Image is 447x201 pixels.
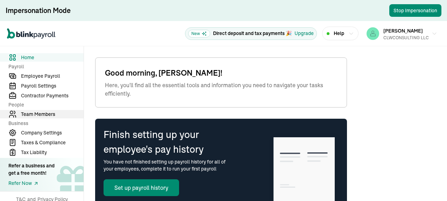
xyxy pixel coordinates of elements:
p: Direct deposit and tax payments 🎉 [213,30,292,37]
span: New [188,30,210,37]
div: Refer a business and get a free month! [8,162,55,177]
span: Business [8,120,79,127]
span: Home [21,54,84,61]
iframe: Chat Widget [331,125,447,201]
span: Company Settings [21,129,84,137]
button: Set up payroll history [104,179,179,196]
button: Help [322,27,359,40]
button: Upgrade [295,30,314,37]
span: Contractor Payments [21,92,84,99]
span: Good morning, [PERSON_NAME]! [105,67,337,79]
a: Refer Now [8,180,55,187]
button: Stop Impersonation [389,4,441,17]
span: Here, you'll find all the essential tools and information you need to navigate your tasks efficie... [105,81,337,98]
span: People [8,101,79,109]
span: Payroll [8,63,79,70]
span: Payroll Settings [21,82,84,90]
span: Tax Liability [21,149,84,156]
span: Finish setting up your employee's pay history [104,127,218,157]
span: Taxes & Compliance [21,139,84,146]
span: You have not finished setting up payroll history for all of your employees, complete it to run yo... [104,157,233,172]
div: CLWCONSULTING LLC [383,35,429,41]
span: Help [334,30,344,37]
nav: Global [7,23,55,44]
button: [PERSON_NAME]CLWCONSULTING LLC [364,25,440,42]
span: Team Members [21,111,84,118]
span: Employee Payroll [21,72,84,80]
span: [PERSON_NAME] [383,28,423,34]
div: Impersonation Mode [6,6,71,15]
